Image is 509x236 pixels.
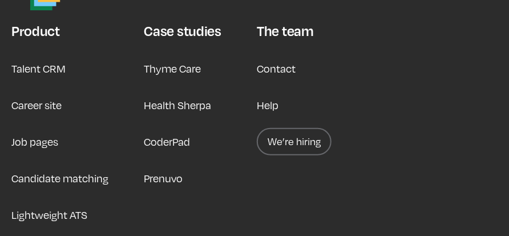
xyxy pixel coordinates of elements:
a: Thyme Care [144,55,201,82]
a: Lightweight ATS [11,201,87,229]
a: Candidate matching [11,165,108,192]
a: Prenuvo [144,165,183,192]
a: Contact [257,55,296,82]
a: Career site [11,91,62,119]
a: Health Sherpa [144,91,212,119]
a: CoderPad [144,128,191,155]
a: Job pages [11,128,58,155]
div: Product [11,22,60,39]
a: Help [257,91,278,119]
a: Talent CRM [11,55,66,82]
a: We’re hiring [257,128,332,155]
div: Case studies [144,22,221,39]
div: The team [257,22,313,39]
